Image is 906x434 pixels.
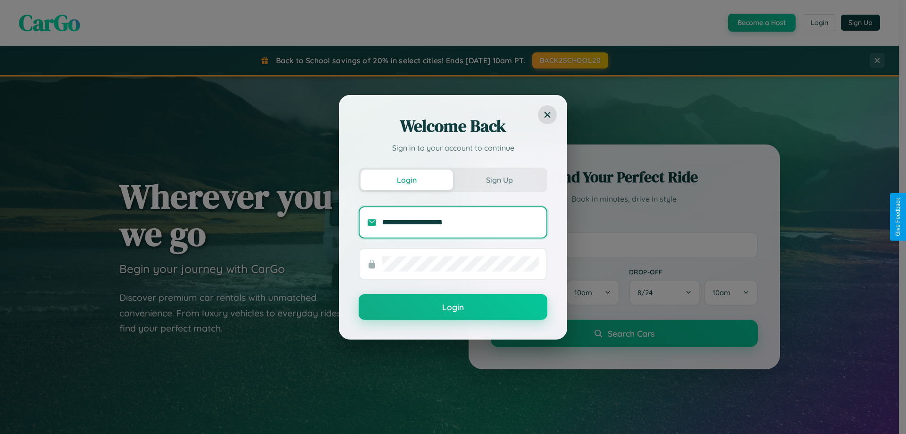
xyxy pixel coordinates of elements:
[895,198,901,236] div: Give Feedback
[359,294,547,320] button: Login
[361,170,453,190] button: Login
[359,142,547,153] p: Sign in to your account to continue
[359,115,547,137] h2: Welcome Back
[453,170,545,190] button: Sign Up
